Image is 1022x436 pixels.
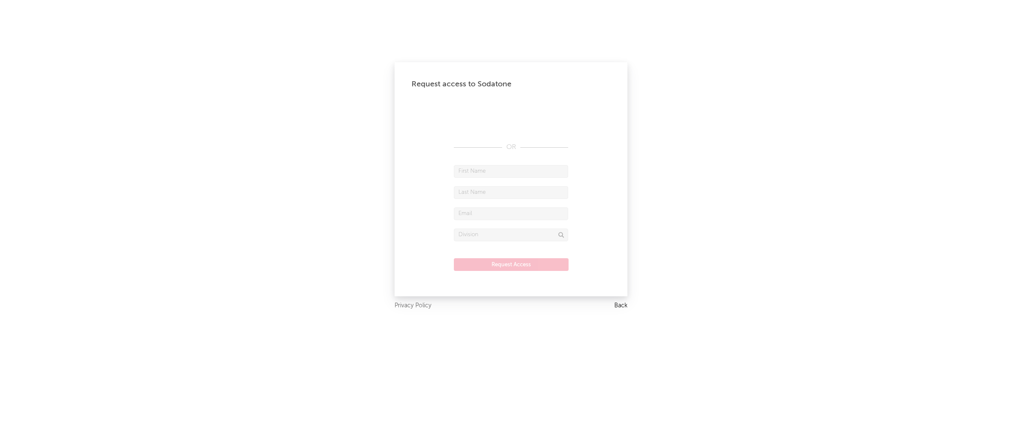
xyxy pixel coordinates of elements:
[395,301,431,311] a: Privacy Policy
[454,186,568,199] input: Last Name
[454,207,568,220] input: Email
[454,142,568,152] div: OR
[454,165,568,178] input: First Name
[412,79,610,89] div: Request access to Sodatone
[614,301,627,311] a: Back
[454,258,569,271] button: Request Access
[454,229,568,241] input: Division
